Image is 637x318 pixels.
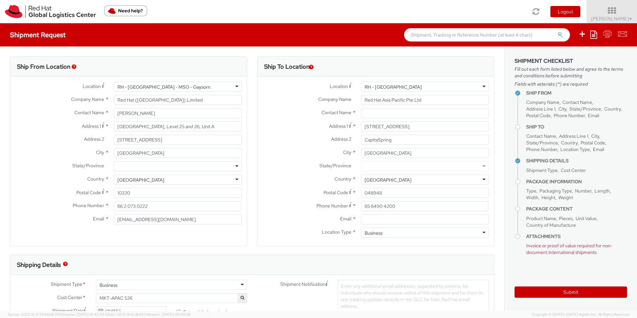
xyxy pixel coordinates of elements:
[629,16,633,22] span: ▼
[8,312,104,317] span: Server: 2025.16.0-9544af67660
[569,106,601,112] span: State/Province
[561,140,578,146] span: Country
[117,177,164,183] div: [GEOGRAPHIC_DATA]
[526,234,627,239] h4: Attachments
[526,195,538,200] span: Width
[329,123,348,129] span: Address 1
[104,5,147,16] button: Need help?
[560,146,590,152] span: Location Type
[52,307,84,314] span: Shipment Date
[319,163,351,169] span: State/Province
[588,113,599,119] span: Email
[532,312,629,317] span: Copyright © [DATE]-[DATE] Agistix Inc., All Rights Reserved
[526,167,558,173] span: Shipment Type
[317,203,348,209] span: Phone Number
[93,216,104,222] span: Email
[17,63,70,70] h3: Ship From Location
[515,58,627,64] h3: Shipment Checklist
[526,215,556,221] span: Product Name
[559,215,573,221] span: Pieces
[365,84,422,90] div: RH - [GEOGRAPHIC_DATA]
[526,91,627,96] h4: Ship From
[321,110,351,116] span: Contact Name
[526,222,576,228] span: Country of Manufacture
[559,133,588,139] span: Address Line 1
[526,146,557,152] span: Phone Number
[72,163,104,169] span: State/Province
[576,215,597,221] span: Unit Value
[404,28,570,41] input: Shipment, Tracking or Reference Number (at least 4 chars)
[526,243,612,255] span: Invoice or proof of value required for non-document international shipments
[343,149,351,155] span: City
[591,16,633,22] span: [PERSON_NAME]
[76,190,101,196] span: Postal Code
[365,177,411,183] div: [GEOGRAPHIC_DATA]
[334,176,351,182] span: Country
[87,176,104,182] span: Country
[539,188,572,194] span: Packaging Type
[330,83,348,89] span: Location
[526,179,627,184] h4: Package Information
[604,106,621,112] span: Country
[515,286,627,298] button: Submit
[561,167,586,173] span: Cost Center
[323,190,348,196] span: Postal Code
[117,84,210,90] div: RH - [GEOGRAPHIC_DATA] - MSO - Gaysorn
[575,188,592,194] span: Number
[558,106,566,112] span: City
[74,110,104,116] span: Contact Name
[526,140,558,146] span: State/Province
[558,195,573,200] span: Weight
[591,133,599,139] span: City
[554,113,585,119] span: Phone Number
[526,188,536,194] span: Type
[264,63,310,70] h3: Ship To Location
[526,113,551,119] span: Postal Code
[593,146,604,152] span: Email
[526,158,627,163] h4: Shipping Details
[100,295,244,301] span: MKT-APAC 526
[595,188,610,194] span: Length
[526,206,627,211] h4: Package Content
[83,83,101,89] span: Location
[17,262,61,268] h3: Shipping Details
[318,96,351,102] span: Company Name
[550,6,580,17] button: Logout
[5,5,96,18] img: rh-logistics-00dfa346123c4ec078e1.svg
[515,66,627,79] span: Fill out each form listed below and agree to the terms and conditions before submitting
[581,140,605,146] span: Postal Code
[280,281,325,288] span: Shipment Notification
[57,294,82,302] span: Cost Center
[64,312,104,317] span: master, [DATE] 10:42:29
[84,136,104,142] span: Address 2
[365,230,383,236] div: Business
[515,81,627,87] span: Fields with asterisks (*) are required
[341,283,483,309] span: Enter any additional email addresses, separated by comma, for individuals who should receive noti...
[526,106,555,112] span: Address Line 1
[71,96,104,102] span: Company Name
[526,124,627,129] h4: Ship To
[105,312,191,317] span: Client: 2025.14.0-db4321d
[562,99,592,105] span: Contact Name
[526,99,559,105] span: Company Name
[541,195,555,200] span: Height
[322,229,351,235] span: Location Type
[10,31,66,39] h4: Shipment Request
[51,281,82,288] span: Shipment Type
[340,216,351,222] span: Email
[73,202,104,208] span: Phone Number
[526,133,556,139] span: Contact Name
[177,310,181,314] input: Return label required
[100,282,117,288] div: Business
[82,123,101,129] span: Address 1
[177,308,228,315] label: Return label required
[331,136,351,142] span: Address 2
[96,149,104,155] span: City
[149,312,191,317] span: master, [DATE] 09:59:06
[96,293,247,303] span: MKT-APAC 526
